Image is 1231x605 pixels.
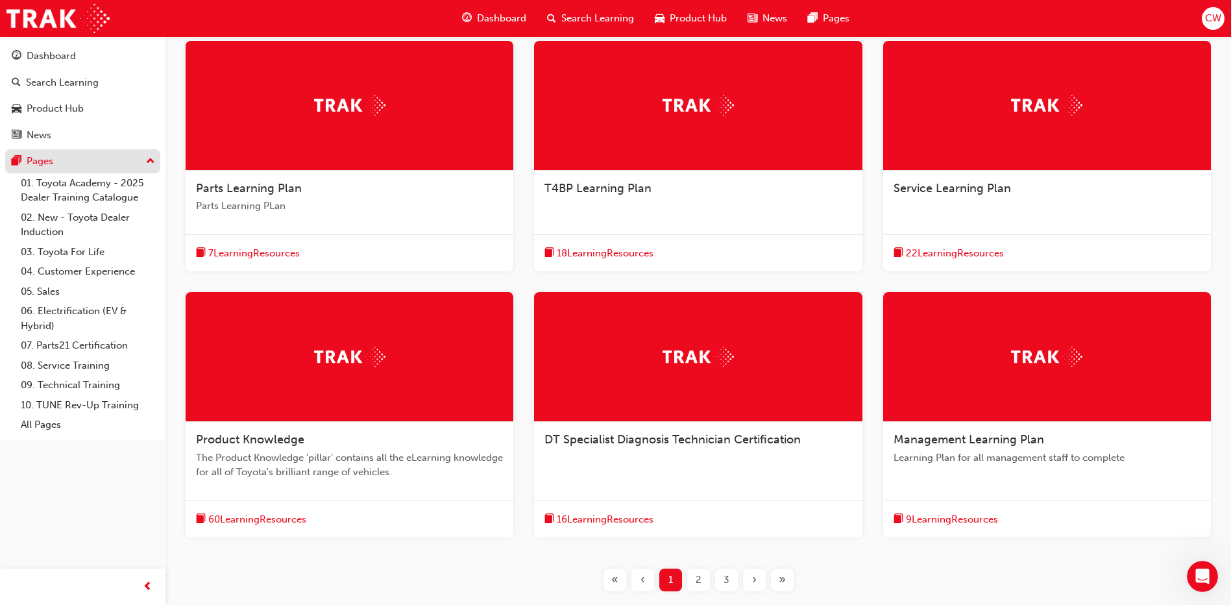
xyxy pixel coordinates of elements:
[544,245,653,262] button: book-icon18LearningResources
[544,181,652,195] span: T4BP Learning Plan
[544,245,554,262] span: book-icon
[557,512,653,527] span: 16 Learning Resources
[883,292,1211,537] a: TrakManagement Learning PlanLearning Plan for all management staff to completebook-icon9LearningR...
[12,77,21,89] span: search-icon
[27,128,51,143] div: News
[1205,11,1221,26] span: CW
[146,153,155,170] span: up-icon
[208,512,306,527] span: 60 Learning Resources
[768,569,796,591] button: Last page
[26,75,99,90] div: Search Learning
[16,173,160,208] a: 01. Toyota Academy - 2025 Dealer Training Catalogue
[16,301,160,336] a: 06. Electrification (EV & Hybrid)
[5,42,160,149] button: DashboardSearch LearningProduct HubNews
[12,103,21,115] span: car-icon
[5,149,160,173] button: Pages
[547,10,556,27] span: search-icon
[894,181,1011,195] span: Service Learning Plan
[477,11,526,26] span: Dashboard
[5,71,160,95] a: Search Learning
[196,199,503,214] span: Parts Learning PLan
[685,569,713,591] button: Page 2
[823,11,849,26] span: Pages
[640,573,645,587] span: ‹
[808,10,818,27] span: pages-icon
[186,292,513,537] a: TrakProduct KnowledgeThe Product Knowledge 'pillar' contains all the eLearning knowledge for all ...
[16,336,160,356] a: 07. Parts21 Certification
[737,5,798,32] a: news-iconNews
[644,5,737,32] a: car-iconProduct Hub
[1202,7,1225,30] button: CW
[544,512,554,528] span: book-icon
[906,246,1004,261] span: 22 Learning Resources
[1011,95,1082,115] img: Trak
[27,154,53,169] div: Pages
[208,246,300,261] span: 7 Learning Resources
[629,569,657,591] button: Previous page
[12,130,21,142] span: news-icon
[894,245,1004,262] button: book-icon22LearningResources
[534,41,862,272] a: TrakT4BP Learning Planbook-icon18LearningResources
[196,432,304,447] span: Product Knowledge
[557,246,653,261] span: 18 Learning Resources
[16,375,160,395] a: 09. Technical Training
[452,5,537,32] a: guage-iconDashboard
[16,208,160,242] a: 02. New - Toyota Dealer Induction
[544,432,801,447] span: DT Specialist Diagnosis Technician Certification
[16,262,160,282] a: 04. Customer Experience
[657,569,685,591] button: Page 1
[196,512,306,528] button: book-icon60LearningResources
[534,292,862,537] a: TrakDT Specialist Diagnosis Technician Certificationbook-icon16LearningResources
[196,451,503,480] span: The Product Knowledge 'pillar' contains all the eLearning knowledge for all of Toyota's brilliant...
[143,579,152,595] span: prev-icon
[894,451,1201,465] span: Learning Plan for all management staff to complete
[196,181,302,195] span: Parts Learning Plan
[186,41,513,272] a: TrakParts Learning PlanParts Learning PLanbook-icon7LearningResources
[16,415,160,435] a: All Pages
[27,101,84,116] div: Product Hub
[663,95,734,115] img: Trak
[798,5,860,32] a: pages-iconPages
[663,347,734,367] img: Trak
[5,97,160,121] a: Product Hub
[196,512,206,528] span: book-icon
[1011,347,1082,367] img: Trak
[655,10,664,27] span: car-icon
[668,573,673,587] span: 1
[670,11,727,26] span: Product Hub
[537,5,644,32] a: search-iconSearch Learning
[611,573,618,587] span: «
[752,573,757,587] span: ›
[883,41,1211,272] a: TrakService Learning Planbook-icon22LearningResources
[5,123,160,147] a: News
[27,49,76,64] div: Dashboard
[5,44,160,68] a: Dashboard
[894,512,998,528] button: book-icon9LearningResources
[196,245,206,262] span: book-icon
[544,512,653,528] button: book-icon16LearningResources
[12,51,21,62] span: guage-icon
[740,569,768,591] button: Next page
[748,10,757,27] span: news-icon
[696,573,701,587] span: 2
[462,10,472,27] span: guage-icon
[894,245,903,262] span: book-icon
[16,242,160,262] a: 03. Toyota For Life
[6,4,110,33] img: Trak
[724,573,729,587] span: 3
[906,512,998,527] span: 9 Learning Resources
[16,395,160,415] a: 10. TUNE Rev-Up Training
[894,512,903,528] span: book-icon
[16,356,160,376] a: 08. Service Training
[779,573,786,587] span: »
[561,11,634,26] span: Search Learning
[713,569,740,591] button: Page 3
[894,432,1044,447] span: Management Learning Plan
[762,11,787,26] span: News
[314,95,385,115] img: Trak
[196,245,300,262] button: book-icon7LearningResources
[16,282,160,302] a: 05. Sales
[1187,561,1218,592] iframe: Intercom live chat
